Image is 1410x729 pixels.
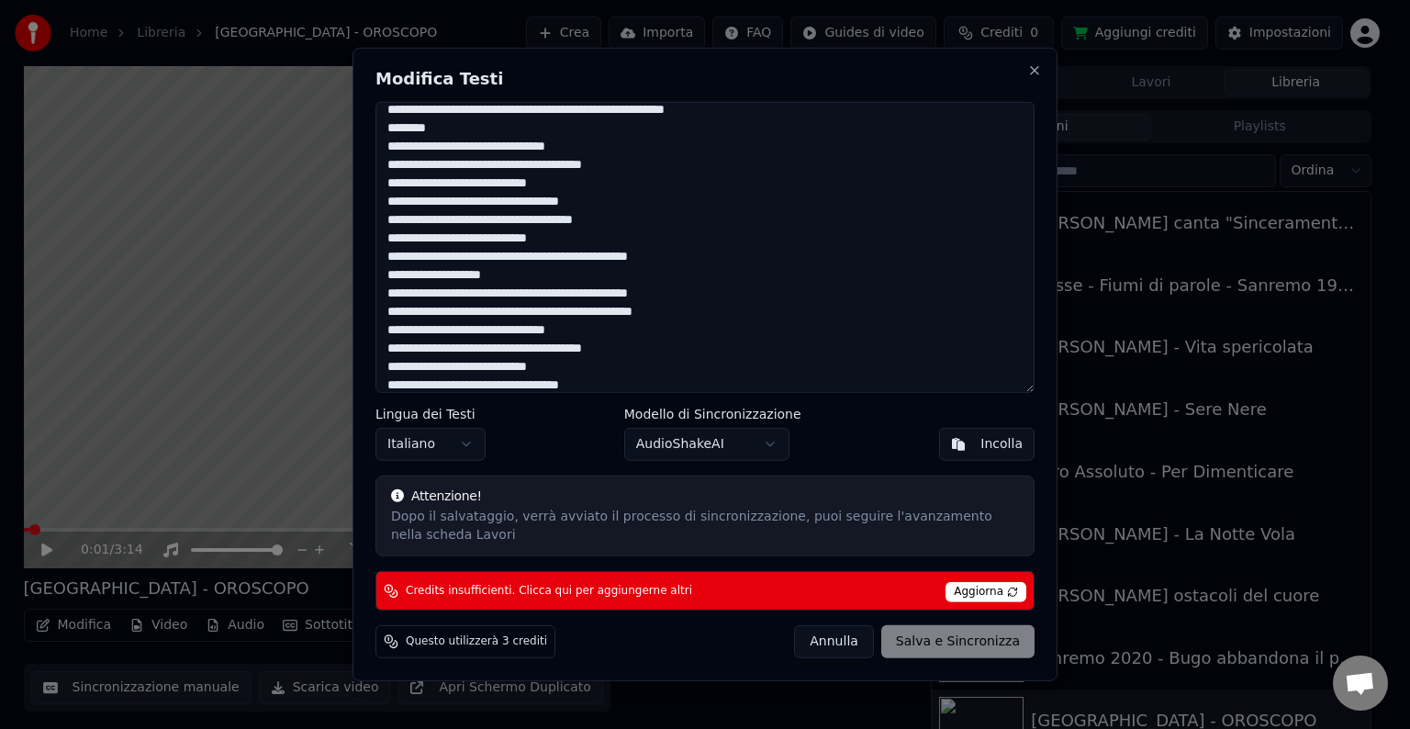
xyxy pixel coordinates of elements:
[406,584,692,599] span: Credits insufficienti. Clicca qui per aggiungerne altri
[406,634,547,649] span: Questo utilizzerà 3 crediti
[375,71,1035,87] h2: Modifica Testi
[946,582,1026,602] span: Aggiorna
[624,408,801,421] label: Modello di Sincronizzazione
[980,435,1023,454] div: Incolla
[939,428,1035,461] button: Incolla
[391,488,1019,506] div: Attenzione!
[794,625,874,658] button: Annulla
[375,408,486,421] label: Lingua dei Testi
[391,508,1019,544] div: Dopo il salvataggio, verrà avviato il processo di sincronizzazione, puoi seguire l'avanzamento ne...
